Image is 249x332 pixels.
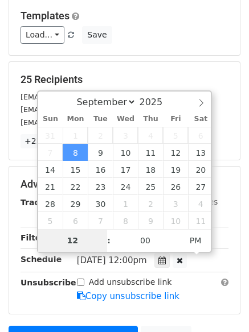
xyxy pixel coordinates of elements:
[188,115,213,123] span: Sat
[188,195,213,212] span: October 4, 2025
[38,115,63,123] span: Sun
[82,26,112,44] button: Save
[38,161,63,178] span: September 14, 2025
[21,118,148,127] small: [EMAIL_ADDRESS][DOMAIN_NAME]
[21,93,148,101] small: [EMAIL_ADDRESS][DOMAIN_NAME]
[107,229,111,252] span: :
[138,212,163,229] span: October 9, 2025
[21,134,68,148] a: +22 more
[63,144,88,161] span: September 8, 2025
[21,255,62,264] strong: Schedule
[88,212,113,229] span: October 7, 2025
[192,277,249,332] iframe: Chat Widget
[38,127,63,144] span: August 31, 2025
[21,198,59,207] strong: Tracking
[21,73,228,86] h5: 25 Recipients
[88,161,113,178] span: September 16, 2025
[38,212,63,229] span: October 5, 2025
[63,212,88,229] span: October 6, 2025
[89,276,172,288] label: Add unsubscribe link
[163,212,188,229] span: October 10, 2025
[21,233,50,242] strong: Filters
[63,127,88,144] span: September 1, 2025
[63,195,88,212] span: September 29, 2025
[63,161,88,178] span: September 15, 2025
[88,178,113,195] span: September 23, 2025
[163,195,188,212] span: October 3, 2025
[138,161,163,178] span: September 18, 2025
[63,178,88,195] span: September 22, 2025
[138,115,163,123] span: Thu
[111,229,180,252] input: Minute
[163,144,188,161] span: September 12, 2025
[88,195,113,212] span: September 30, 2025
[21,10,70,22] a: Templates
[188,144,213,161] span: September 13, 2025
[38,195,63,212] span: September 28, 2025
[63,115,88,123] span: Mon
[113,161,138,178] span: September 17, 2025
[113,195,138,212] span: October 1, 2025
[138,178,163,195] span: September 25, 2025
[136,97,177,107] input: Year
[38,144,63,161] span: September 7, 2025
[88,127,113,144] span: September 2, 2025
[77,291,179,301] a: Copy unsubscribe link
[38,178,63,195] span: September 21, 2025
[188,178,213,195] span: September 27, 2025
[138,127,163,144] span: September 4, 2025
[163,115,188,123] span: Fri
[188,127,213,144] span: September 6, 2025
[180,229,211,252] span: Click to toggle
[113,127,138,144] span: September 3, 2025
[113,144,138,161] span: September 10, 2025
[138,195,163,212] span: October 2, 2025
[77,255,147,265] span: [DATE] 12:00pm
[88,115,113,123] span: Tue
[163,178,188,195] span: September 26, 2025
[113,115,138,123] span: Wed
[38,229,108,252] input: Hour
[21,105,148,114] small: [EMAIL_ADDRESS][DOMAIN_NAME]
[138,144,163,161] span: September 11, 2025
[188,212,213,229] span: October 11, 2025
[21,178,228,190] h5: Advanced
[163,127,188,144] span: September 5, 2025
[21,26,64,44] a: Load...
[21,278,76,287] strong: Unsubscribe
[163,161,188,178] span: September 19, 2025
[88,144,113,161] span: September 9, 2025
[113,178,138,195] span: September 24, 2025
[113,212,138,229] span: October 8, 2025
[188,161,213,178] span: September 20, 2025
